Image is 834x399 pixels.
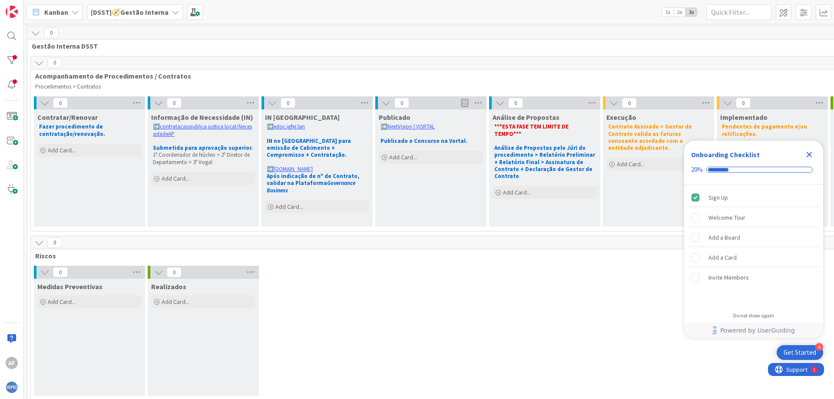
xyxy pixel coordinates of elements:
span: Execução [606,113,636,122]
span: Add Card... [162,175,189,182]
span: Contratar/Renovar [37,113,98,122]
div: Invite Members is incomplete. [688,268,820,287]
div: Add a Card [708,252,737,263]
div: 2 [45,3,47,10]
span: Medidas Preventivas [37,282,103,291]
strong: IN no [GEOGRAPHIC_DATA] para emissão de Cabimento + Compromisso + Contratação. [267,137,352,159]
strong: Fazer procedimento de contratação/renovação. [39,123,105,137]
p: ➡️ [381,123,481,130]
p: ➡️ [267,123,367,130]
span: 0 [47,237,62,248]
span: 0 [394,98,409,108]
div: Welcome Tour is incomplete. [688,208,820,227]
a: contratacaopublica.justica.local/NecessidadeAP [153,123,252,137]
span: 0 [47,58,62,68]
div: Add a Board is incomplete. [688,228,820,247]
strong: Submetida para aprovação superior. [153,144,253,152]
span: 0 [53,98,68,108]
div: Checklist items [684,185,823,307]
div: Get Started [784,348,816,357]
strong: Pendentes de pagamento e/ou retificações. [722,123,808,137]
span: Add Card... [389,153,417,161]
em: Governance Business [267,179,357,194]
div: Welcome Tour [708,212,745,223]
span: 2x [674,8,685,16]
span: Informação de Necessidade (IN) [151,113,253,122]
span: 0 [622,98,637,108]
p: ➡️ [153,123,254,138]
div: Add a Board [708,232,740,243]
p: 1º Coordenador de Núcleo > 2º Diretor de Departamento > 3º Vogal [153,152,254,166]
div: aF [6,357,18,369]
span: 0 [44,28,59,38]
div: 4 [815,343,823,351]
div: 20% [691,166,703,174]
span: Realizados [151,282,186,291]
span: Kanban [44,7,68,17]
span: 0 [53,267,68,277]
span: 1x [662,8,674,16]
div: Open Get Started checklist, remaining modules: 4 [777,345,823,360]
span: Add Card... [275,203,303,211]
span: 0 [736,98,751,108]
div: Invite Members [708,272,749,283]
div: Do not show again [733,312,774,319]
span: Add Card... [48,298,76,306]
span: Implementado [720,113,768,122]
span: Add Card... [617,160,645,168]
p: ➡️ [267,166,367,173]
input: Quick Filter... [706,4,771,20]
strong: Após indicação de nº de Contrato, validar na Plataforma [267,172,361,194]
div: Checklist Container [684,141,823,338]
span: 0 [281,98,295,108]
a: Powered by UserGuiding [688,323,819,338]
strong: Publicado o Concurso na Vortal. [381,137,467,145]
span: IN Aprovada [265,113,340,122]
span: 3x [685,8,697,16]
div: Sign Up is complete. [688,188,820,207]
span: Add Card... [48,146,76,154]
span: Add Card... [503,188,531,196]
span: 0 [167,98,182,108]
a: [DOMAIN_NAME] [274,165,313,173]
span: Publicado [379,113,410,122]
b: [DSST]🧭Gestão Interna [91,8,169,16]
span: Análise de Propostas [493,113,559,122]
strong: Análise de Propostas pelo Júri do procedimento > Relatório Preliminar + Relatório Final > Assinat... [494,144,596,180]
div: Add a Card is incomplete. [688,248,820,267]
img: Visit kanbanzone.com [6,6,18,18]
span: Add Card... [162,298,189,306]
div: Checklist progress: 20% [691,166,816,174]
a: edoc.igfej.lan [274,123,305,130]
strong: ***ESTA FASE TEM LIMITE DE TEMPO*** [494,123,570,137]
span: 0 [167,267,182,277]
span: Powered by UserGuiding [720,325,795,336]
div: Onboarding Checklist [691,149,760,160]
div: Close Checklist [802,148,816,162]
div: Sign Up [708,192,728,203]
strong: Contrato Assinado > Gestor de Contrato valida as faturas consoante acordado com a entidade adjudi... [608,123,693,152]
a: NextVision | VORTAL [387,123,435,130]
span: Support [18,1,40,12]
div: Footer [684,323,823,338]
img: avatar [6,381,18,393]
span: 0 [508,98,523,108]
